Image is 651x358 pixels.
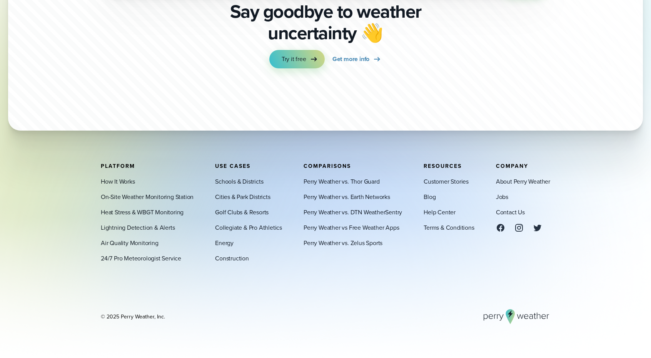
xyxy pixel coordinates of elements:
a: Perry Weather vs. Thor Guard [304,177,379,186]
a: Contact Us [496,207,525,217]
a: Lightning Detection & Alerts [101,223,175,232]
a: Collegiate & Pro Athletics [215,223,282,232]
a: Get more info [332,50,382,68]
a: On-Site Weather Monitoring Station [101,192,194,201]
span: Company [496,162,528,170]
span: Resources [424,162,462,170]
a: 24/7 Pro Meteorologist Service [101,254,181,263]
a: Golf Clubs & Resorts [215,207,269,217]
div: © 2025 Perry Weather, Inc. [101,313,165,320]
a: Help Center [424,207,456,217]
a: How It Works [101,177,135,186]
span: Use Cases [215,162,250,170]
span: Get more info [332,55,369,64]
a: Customer Stories [424,177,469,186]
a: Cities & Park Districts [215,192,270,201]
a: Perry Weather vs. Zelus Sports [304,238,382,247]
p: Say goodbye to weather uncertainty 👋 [227,1,424,44]
a: Terms & Conditions [424,223,474,232]
a: Air Quality Monitoring [101,238,159,247]
a: Jobs [496,192,508,201]
a: Blog [424,192,436,201]
a: Construction [215,254,249,263]
a: Perry Weather vs. Earth Networks [304,192,390,201]
span: Comparisons [304,162,351,170]
a: Perry Weather vs. DTN WeatherSentry [304,207,402,217]
a: Schools & Districts [215,177,263,186]
a: Perry Weather vs Free Weather Apps [304,223,399,232]
a: Heat Stress & WBGT Monitoring [101,207,184,217]
span: Try it free [282,55,306,64]
a: Energy [215,238,234,247]
a: About Perry Weather [496,177,550,186]
span: Platform [101,162,135,170]
a: Try it free [269,50,325,68]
